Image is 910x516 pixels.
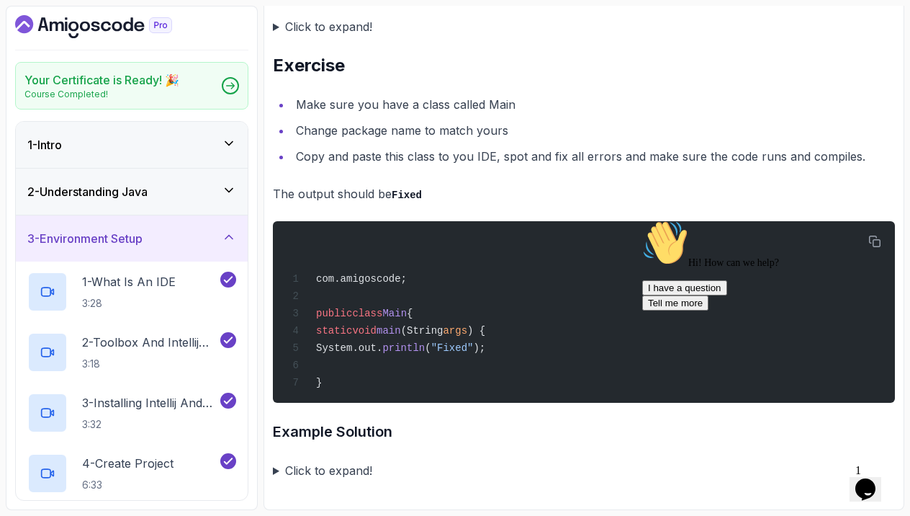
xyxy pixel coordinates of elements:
[82,273,176,290] p: 1 - What Is An IDE
[473,342,485,354] span: );
[273,184,895,205] p: The output should be
[377,325,401,337] span: main
[27,272,236,312] button: 1-What Is An IDE3:28
[352,325,377,337] span: void
[292,120,895,141] li: Change package name to match yours
[82,394,217,412] p: 3 - Installing Intellij And Toolbox Configuration
[292,94,895,115] li: Make sure you have a class called Main
[352,308,382,319] span: class
[382,342,425,354] span: println
[24,89,179,100] p: Course Completed!
[16,122,248,168] button: 1-Intro
[401,325,443,337] span: (String
[27,453,236,494] button: 4-Create Project6:33
[407,308,413,319] span: {
[6,6,265,97] div: 👋Hi! How can we help?I have a questionTell me more
[316,308,352,319] span: public
[27,136,62,154] h3: 1 - Intro
[82,417,217,432] p: 3:32
[15,15,205,38] a: Dashboard
[392,190,422,201] code: Fixed
[27,230,143,247] h3: 3 - Environment Setup
[273,54,895,77] h2: Exercise
[425,342,431,354] span: (
[316,325,352,337] span: static
[24,71,179,89] h2: Your Certificate is Ready! 🎉
[850,458,896,502] iframe: chat widget
[6,66,91,81] button: I have a question
[82,357,217,371] p: 3:18
[292,146,895,166] li: Copy and paste this class to you IDE, spot and fix all errors and make sure the code runs and com...
[467,325,485,337] span: ) {
[27,332,236,373] button: 2-Toolbox And Intellij IDEA3:18
[27,183,148,200] h3: 2 - Understanding Java
[316,342,382,354] span: System.out.
[316,273,407,285] span: com.amigoscode;
[6,6,52,52] img: :wave:
[6,81,72,97] button: Tell me more
[16,169,248,215] button: 2-Understanding Java
[382,308,407,319] span: Main
[636,214,896,451] iframe: chat widget
[273,420,895,443] h3: Example Solution
[273,461,895,481] summary: Click to expand!
[82,334,217,351] p: 2 - Toolbox And Intellij IDEA
[82,478,174,492] p: 6:33
[27,393,236,433] button: 3-Installing Intellij And Toolbox Configuration3:32
[273,17,895,37] summary: Click to expand!
[16,215,248,262] button: 3-Environment Setup
[82,455,174,472] p: 4 - Create Project
[431,342,474,354] span: "Fixed"
[15,62,248,110] a: Your Certificate is Ready! 🎉Course Completed!
[6,43,143,54] span: Hi! How can we help?
[82,296,176,311] p: 3:28
[443,325,467,337] span: args
[316,377,322,388] span: }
